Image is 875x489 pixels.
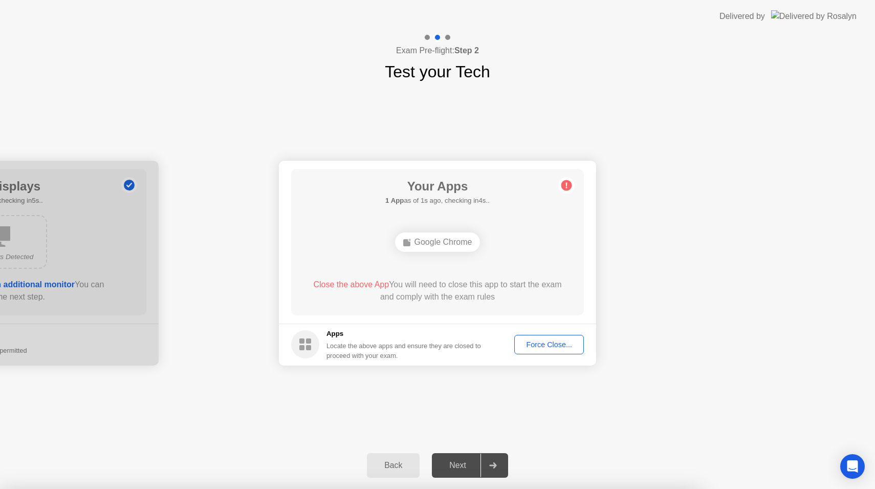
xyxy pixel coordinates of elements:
[395,232,480,252] div: Google Chrome
[771,10,857,22] img: Delivered by Rosalyn
[840,454,865,479] div: Open Intercom Messenger
[385,197,404,204] b: 1 App
[454,46,479,55] b: Step 2
[313,280,389,289] span: Close the above App
[435,461,480,470] div: Next
[385,177,490,196] h1: Your Apps
[326,341,482,360] div: Locate the above apps and ensure they are closed to proceed with your exam.
[518,341,580,349] div: Force Close...
[385,196,490,206] h5: as of 1s ago, checking in4s..
[396,45,479,57] h4: Exam Pre-flight:
[385,59,490,84] h1: Test your Tech
[326,329,482,339] h5: Apps
[306,279,570,303] div: You will need to close this app to start the exam and comply with the exam rules
[370,461,417,470] div: Back
[719,10,765,23] div: Delivered by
